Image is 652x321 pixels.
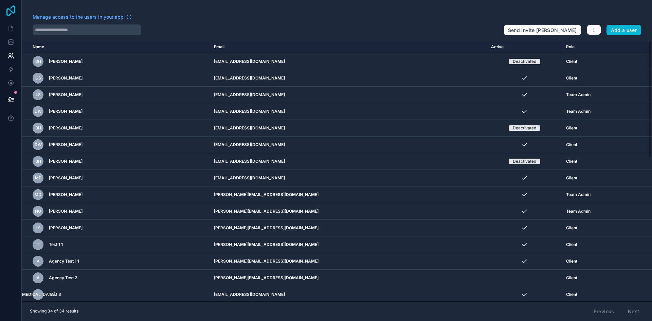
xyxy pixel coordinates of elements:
span: Client [566,59,577,64]
span: Team Admin [566,209,591,214]
span: [PERSON_NAME] [49,109,83,114]
td: [PERSON_NAME][EMAIL_ADDRESS][DOMAIN_NAME] [210,186,487,203]
td: [PERSON_NAME][EMAIL_ADDRESS][DOMAIN_NAME] [210,236,487,253]
span: Test 1 1 [49,242,63,247]
td: [EMAIL_ADDRESS][DOMAIN_NAME] [210,120,487,137]
th: Name [22,41,210,53]
span: [PERSON_NAME] [49,125,83,131]
span: Client [566,225,577,231]
span: Client [566,125,577,131]
td: [EMAIL_ADDRESS][DOMAIN_NAME] [210,137,487,153]
span: [PERSON_NAME] [49,92,83,97]
span: NO [35,209,41,214]
span: Showing 34 of 34 results [30,308,78,314]
span: [PERSON_NAME] [49,75,83,81]
span: [PERSON_NAME] [49,59,83,64]
th: Active [487,41,562,53]
span: DW [35,109,42,114]
span: Team Admin [566,192,591,197]
span: T [37,242,39,247]
span: LS [36,92,41,97]
span: [PERSON_NAME] [49,175,83,181]
td: [EMAIL_ADDRESS][DOMAIN_NAME] [210,53,487,70]
span: GS [35,75,41,81]
span: Test 3 [49,292,61,297]
span: A [37,275,40,281]
td: [EMAIL_ADDRESS][DOMAIN_NAME] [210,70,487,87]
span: [PERSON_NAME] [49,159,83,164]
td: [EMAIL_ADDRESS][DOMAIN_NAME] [210,170,487,186]
td: [PERSON_NAME][EMAIL_ADDRESS][DOMAIN_NAME] [210,220,487,236]
span: Client [566,242,577,247]
div: Deactivated [513,125,536,131]
span: [PERSON_NAME] [49,225,83,231]
div: Deactivated [513,59,536,64]
span: Client [566,159,577,164]
span: Client [566,142,577,147]
span: [MEDICAL_DATA] [21,292,55,297]
span: BH [35,125,41,131]
span: [PERSON_NAME] [49,142,83,147]
td: [PERSON_NAME][EMAIL_ADDRESS][DOMAIN_NAME] [210,270,487,286]
span: Team Admin [566,109,591,114]
th: Email [210,41,487,53]
span: Agency Test 2 [49,275,77,281]
span: [PERSON_NAME] [49,192,83,197]
span: MP [35,175,41,181]
span: Client [566,258,577,264]
span: LS [36,225,41,231]
th: Role [562,41,624,53]
a: Manage access to the users in your app [33,14,132,20]
span: MD [35,192,41,197]
span: Client [566,275,577,281]
span: BH [35,159,41,164]
button: Add a user [606,25,641,36]
span: [PERSON_NAME] [49,209,83,214]
span: Agency Test 1 1 [49,258,79,264]
span: A [37,258,40,264]
div: Deactivated [513,159,536,164]
td: [PERSON_NAME][EMAIL_ADDRESS][DOMAIN_NAME] [210,203,487,220]
span: Client [566,75,577,81]
span: Client [566,175,577,181]
td: [EMAIL_ADDRESS][DOMAIN_NAME] [210,286,487,303]
button: Send invite [PERSON_NAME] [504,25,581,36]
div: scrollable content [22,41,652,301]
span: Client [566,292,577,297]
td: [EMAIL_ADDRESS][DOMAIN_NAME] [210,153,487,170]
td: [EMAIL_ADDRESS][DOMAIN_NAME] [210,87,487,103]
span: Team Admin [566,92,591,97]
span: DW [35,142,42,147]
td: [PERSON_NAME][EMAIL_ADDRESS][DOMAIN_NAME] [210,253,487,270]
span: BH [35,59,41,64]
span: Manage access to the users in your app [33,14,124,20]
td: [EMAIL_ADDRESS][DOMAIN_NAME] [210,103,487,120]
